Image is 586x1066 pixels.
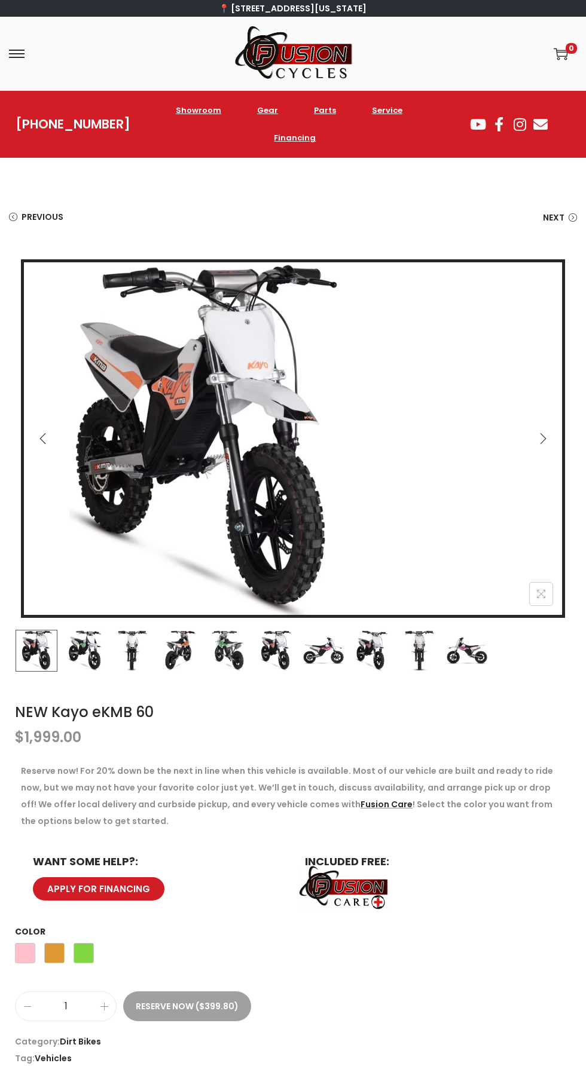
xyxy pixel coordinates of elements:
[15,727,81,747] bdi: 1,999.00
[207,630,249,672] img: Product image
[262,124,328,152] a: Financing
[15,727,25,747] span: $
[63,630,105,672] img: Product image
[33,856,281,867] h6: WANT SOME HELP?:
[159,630,201,672] img: Product image
[219,2,367,14] a: 📍 [STREET_ADDRESS][US_STATE]
[530,425,556,452] button: Next
[123,991,251,1021] button: Reserve Now ($399.80)
[543,209,577,226] a: Next
[360,97,414,124] a: Service
[146,97,438,152] nav: Menu
[543,209,564,226] span: Next
[15,1033,571,1050] span: Category:
[16,998,116,1015] input: Product quantity
[398,630,440,672] img: Product image
[9,209,63,225] a: Previous
[302,97,348,124] a: Parts
[255,630,297,672] img: Product image
[24,262,383,621] img: NEW Kayo eKMB 60
[15,926,45,938] label: Color
[16,116,130,133] a: [PHONE_NUMBER]
[233,26,353,81] img: Woostify mobile logo
[60,1036,101,1047] a: Dirt Bikes
[16,630,57,672] img: Product image
[350,630,392,672] img: Product image
[303,630,344,672] img: Product image
[21,762,565,829] p: Reserve now! For 20% down be the next in line when this vehicle is available. Most of our vehicle...
[47,884,150,893] span: APPLY FOR FINANCING
[554,47,568,61] a: 0
[33,877,164,900] a: APPLY FOR FINANCING
[305,856,553,867] h6: INCLUDED FREE:
[22,209,63,225] span: Previous
[30,425,56,452] button: Previous
[111,630,153,672] img: Product image
[245,97,290,124] a: Gear
[164,97,233,124] a: Showroom
[361,798,413,810] a: Fusion Care
[446,630,488,672] img: Product image
[35,1052,72,1064] a: Vehicles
